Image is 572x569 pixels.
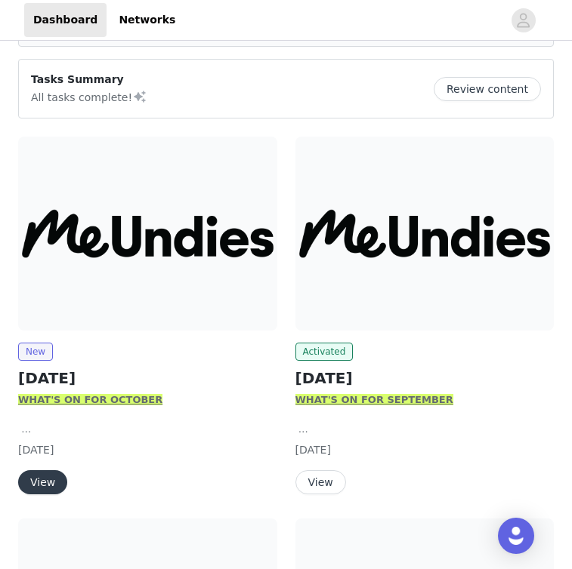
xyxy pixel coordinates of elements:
img: MeUndies [18,137,277,331]
span: New [18,343,53,361]
button: Review content [434,77,541,101]
div: Open Intercom Messenger [498,518,534,554]
button: View [295,470,346,494]
div: avatar [516,8,530,32]
p: Tasks Summary [31,72,147,88]
strong: W [295,394,306,405]
strong: W [18,394,29,405]
a: Dashboard [24,3,107,37]
p: All tasks complete! [31,88,147,106]
img: MeUndies [295,137,555,331]
strong: HAT'S ON FOR OCTOBER [29,394,162,405]
span: [DATE] [18,444,54,456]
a: View [18,477,67,488]
h2: [DATE] [295,367,555,389]
button: View [18,470,67,494]
span: [DATE] [295,444,331,456]
a: Networks [110,3,184,37]
span: Activated [295,343,354,361]
strong: HAT'S ON FOR SEPTEMBER [306,394,453,405]
h2: [DATE] [18,367,277,389]
a: View [295,477,346,488]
